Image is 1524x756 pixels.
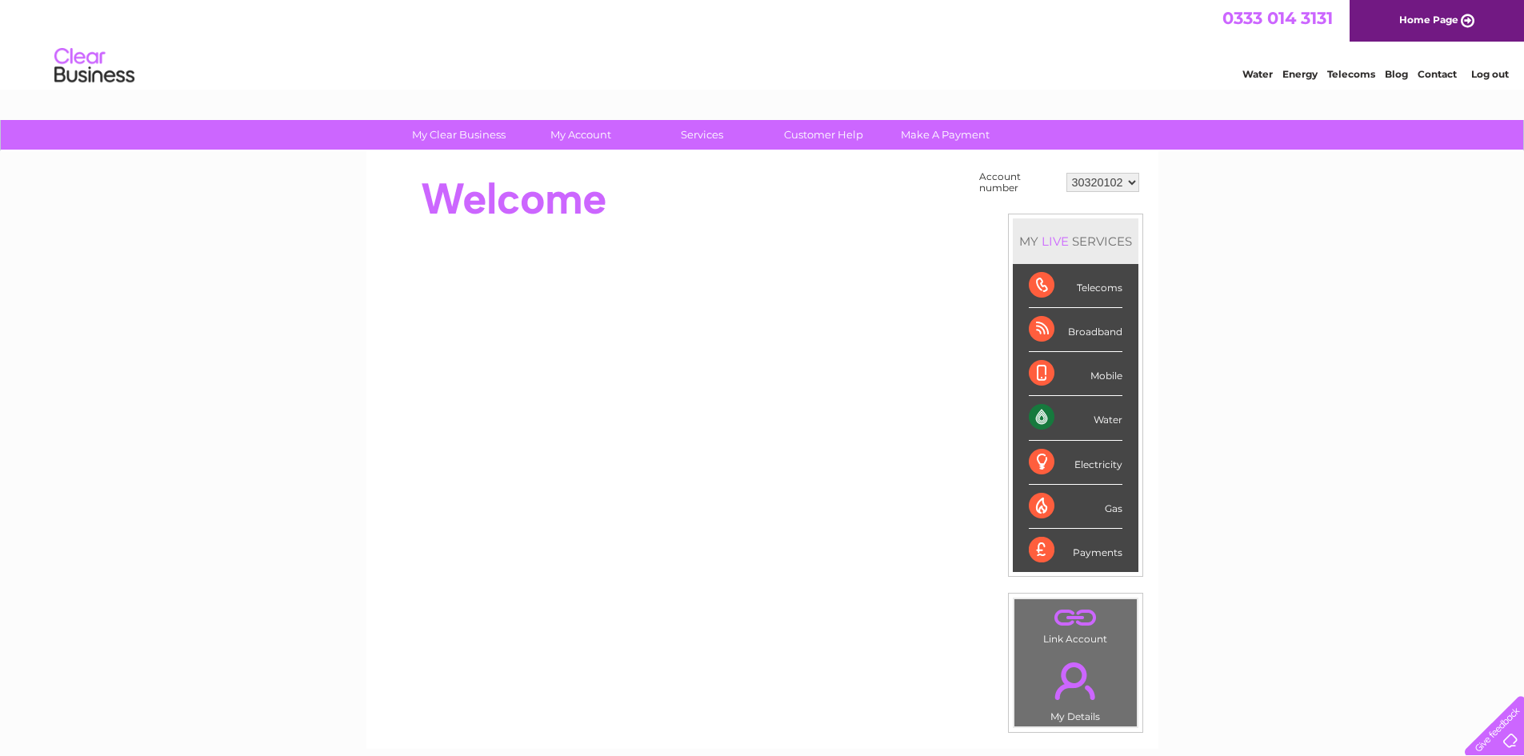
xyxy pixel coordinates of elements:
[514,120,646,150] a: My Account
[1029,264,1122,308] div: Telecoms
[1014,649,1138,727] td: My Details
[636,120,768,150] a: Services
[1385,68,1408,80] a: Blog
[1471,68,1509,80] a: Log out
[1029,396,1122,440] div: Water
[393,120,525,150] a: My Clear Business
[1029,352,1122,396] div: Mobile
[1018,653,1133,709] a: .
[385,9,1141,78] div: Clear Business is a trading name of Verastar Limited (registered in [GEOGRAPHIC_DATA] No. 3667643...
[1327,68,1375,80] a: Telecoms
[1029,441,1122,485] div: Electricity
[1029,529,1122,572] div: Payments
[1029,485,1122,529] div: Gas
[1222,8,1333,28] a: 0333 014 3131
[1282,68,1318,80] a: Energy
[975,167,1062,198] td: Account number
[879,120,1011,150] a: Make A Payment
[1418,68,1457,80] a: Contact
[1242,68,1273,80] a: Water
[1018,603,1133,631] a: .
[1014,598,1138,649] td: Link Account
[758,120,890,150] a: Customer Help
[1038,234,1072,249] div: LIVE
[1029,308,1122,352] div: Broadband
[54,42,135,90] img: logo.png
[1013,218,1138,264] div: MY SERVICES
